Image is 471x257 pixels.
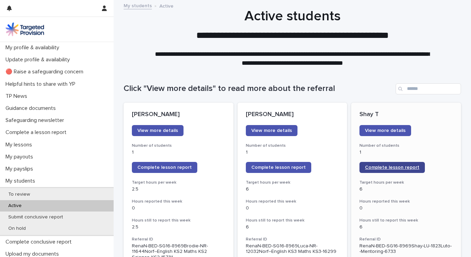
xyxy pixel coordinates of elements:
p: My students [3,178,41,184]
span: Complete lesson report [137,165,192,170]
span: View more details [137,128,178,133]
p: RenaN-BED-SG16-8969Shay-LU-1823Luto--Mentoring-6733 [359,243,453,255]
p: My payslips [3,166,39,172]
p: 🔴 Raise a safeguarding concern [3,69,89,75]
h3: Hours reported this week [132,199,225,204]
p: Helpful hints to share with YP [3,81,81,88]
p: 6 [246,224,339,230]
h3: Referral ID [246,237,339,242]
h3: Hours still to report this week [132,218,225,223]
p: [PERSON_NAME] [246,111,339,119]
p: 1 [246,150,339,155]
p: 1 [132,150,225,155]
a: My students [124,1,152,9]
span: View more details [251,128,292,133]
h3: Number of students [132,143,225,148]
h3: Hours reported this week [246,199,339,204]
p: Submit conclusive report [3,214,69,220]
h3: Number of students [359,143,453,148]
h3: Hours reported this week [359,199,453,204]
h3: Target hours per week [246,180,339,185]
p: Complete a lesson report [3,129,72,136]
p: On hold [3,226,31,232]
h3: Target hours per week [132,180,225,185]
p: Complete conclusive report [3,239,77,245]
a: View more details [246,125,297,136]
h3: Target hours per week [359,180,453,185]
p: Active [159,2,174,9]
p: Guidance documents [3,105,61,112]
p: Active [3,203,27,209]
p: My lessons [3,142,38,148]
h3: Referral ID [132,237,225,242]
input: Search [396,83,461,94]
h3: Hours still to report this week [359,218,453,223]
p: [PERSON_NAME] [132,111,225,119]
p: 2.5 [132,224,225,230]
img: M5nRWzHhSzIhMunXDL62 [6,22,44,36]
span: Complete lesson report [365,165,419,170]
h3: Referral ID [359,237,453,242]
p: 2.5 [132,186,225,192]
span: Complete lesson report [251,165,306,170]
a: Complete lesson report [246,162,311,173]
a: Complete lesson report [132,162,197,173]
p: Shay T [359,111,453,119]
p: Safeguarding newsletter [3,117,70,124]
h1: Active students [124,8,461,24]
span: View more details [365,128,406,133]
p: 1 [359,150,453,155]
p: Update profile & availability [3,56,75,63]
p: 0 [246,205,339,211]
p: 6 [359,186,453,192]
p: My payouts [3,154,39,160]
p: 6 [246,186,339,192]
a: View more details [359,125,411,136]
p: TP News [3,93,33,100]
p: My profile & availability [3,44,65,51]
a: View more details [132,125,184,136]
a: Complete lesson report [359,162,425,173]
p: To review [3,192,35,197]
h1: Click "View more details" to read more about the referral [124,84,393,94]
p: RenaN-BED-SG16-8969Luca-NR-12032Norf--English KS3 Maths KS3-16299 [246,243,339,255]
h3: Number of students [246,143,339,148]
h3: Hours still to report this week [246,218,339,223]
p: 6 [359,224,453,230]
p: 0 [359,205,453,211]
p: 0 [132,205,225,211]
